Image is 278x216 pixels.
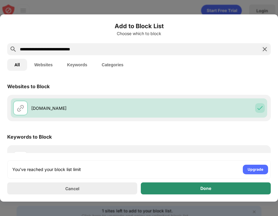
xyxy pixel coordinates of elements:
[60,59,94,71] button: Keywords
[10,46,17,53] img: search.svg
[17,104,24,112] img: url.svg
[7,59,27,71] button: All
[12,166,81,172] div: You’ve reached your block list limit
[27,59,60,71] button: Websites
[261,46,268,53] img: search-close
[94,59,131,71] button: Categories
[248,166,263,172] div: Upgrade
[200,186,211,191] div: Done
[7,31,271,36] div: Choose which to block
[7,83,50,89] div: Websites to Block
[65,186,79,191] div: Cancel
[7,134,52,140] div: Keywords to Block
[7,22,271,31] h6: Add to Block List
[31,105,139,111] div: [DOMAIN_NAME]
